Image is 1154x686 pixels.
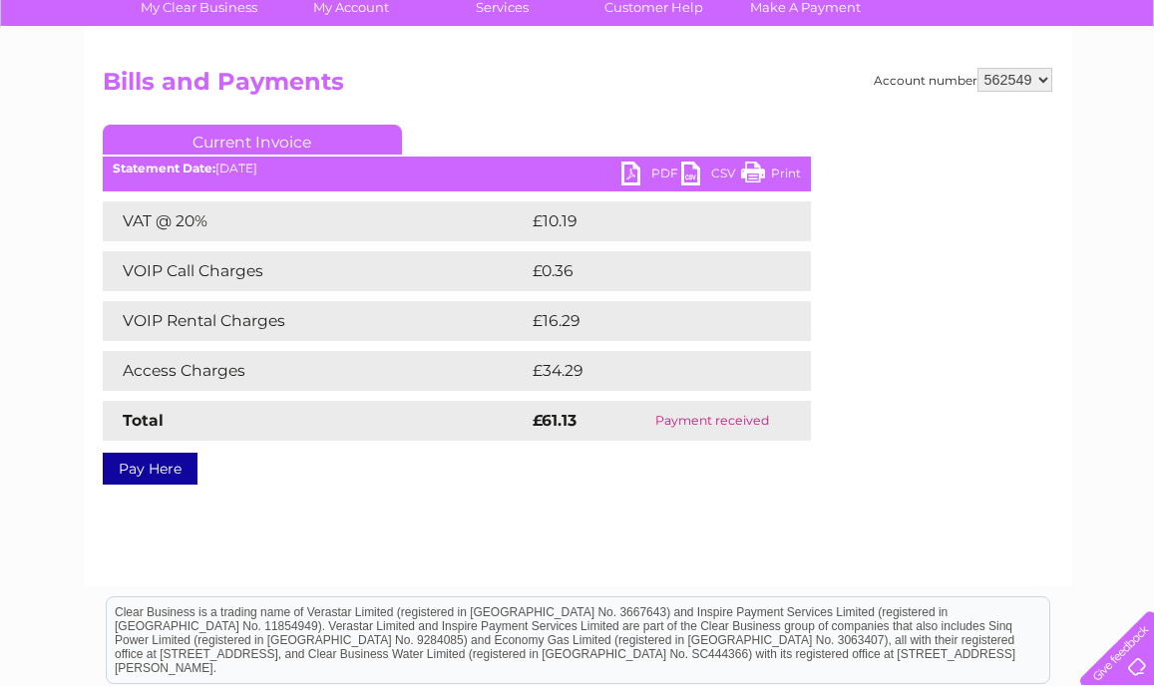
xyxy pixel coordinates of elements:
div: Clear Business is a trading name of Verastar Limited (registered in [GEOGRAPHIC_DATA] No. 3667643... [107,11,1049,97]
a: Telecoms [909,85,968,100]
h2: Bills and Payments [103,68,1052,106]
a: 0333 014 3131 [778,10,916,35]
div: [DATE] [103,162,811,175]
td: VAT @ 20% [103,201,528,241]
td: £34.29 [528,351,771,391]
b: Statement Date: [113,161,215,175]
strong: Total [123,411,164,430]
a: CSV [681,162,741,190]
a: Current Invoice [103,125,402,155]
td: Payment received [613,401,811,441]
div: Account number [874,68,1052,92]
a: Print [741,162,801,190]
td: VOIP Call Charges [103,251,528,291]
a: Water [803,85,841,100]
a: PDF [621,162,681,190]
img: logo.png [40,52,142,113]
a: Energy [853,85,897,100]
td: £0.36 [528,251,764,291]
td: £16.29 [528,301,769,341]
a: Contact [1021,85,1070,100]
a: Log out [1088,85,1135,100]
a: Pay Here [103,453,197,485]
td: Access Charges [103,351,528,391]
a: Blog [980,85,1009,100]
td: VOIP Rental Charges [103,301,528,341]
strong: £61.13 [533,411,577,430]
td: £10.19 [528,201,767,241]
